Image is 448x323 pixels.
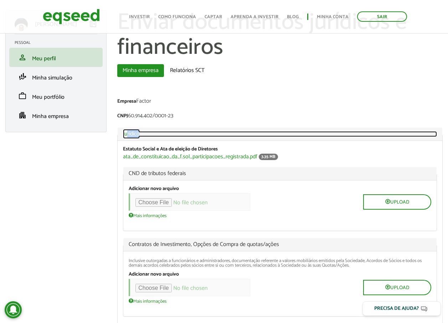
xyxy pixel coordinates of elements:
label: Empresa [117,99,136,104]
div: Inclusive outorgadas a funcionários e administradores, documentação referente a valores mobiliári... [129,258,431,268]
label: Adicionar novo arquivo [129,272,179,277]
a: Blog [287,15,299,19]
a: personMeu perfil [15,53,97,62]
a: Captar [205,15,222,19]
label: CNPJ [117,114,128,119]
img: EqSeed [43,7,100,26]
label: Estatuto Social e Ata de eleição de Diretores [123,147,218,152]
span: Minha empresa [32,112,69,121]
h1: Enviar documentos jurídicos e financeiros [117,10,443,61]
a: apartmentMinha empresa [15,111,97,119]
a: workMeu portfólio [15,92,97,100]
a: Minha conta [317,15,349,19]
div: Factor [117,98,443,106]
span: Contratos de Investimento, Opções de Compra de quotas/ações [129,242,431,247]
a: Como funciona [158,15,196,19]
a: finance_modeMinha simulação [15,72,97,81]
h2: Pessoal [15,41,103,45]
li: Meu perfil [9,48,103,67]
span: 3.35 MB [259,154,278,160]
span: Meu perfil [32,54,56,63]
span: apartment [18,111,27,119]
a: Mais informações [129,212,166,218]
span: CND de tributos federais [129,171,431,176]
a: Relatórios SCT [165,64,210,77]
span: person [18,53,27,62]
button: Upload [363,194,431,210]
div: 60.914.402/0001-23 [117,113,443,121]
label: Adicionar novo arquivo [129,186,179,191]
span: Meu portfólio [32,92,65,102]
li: Meu portfólio [9,86,103,106]
span: Minha simulação [32,73,72,83]
li: Minha empresa [9,106,103,125]
a: Minha empresa [117,64,164,77]
a: Jurídico [123,131,437,137]
span: work [18,92,27,100]
span: finance_mode [18,72,27,81]
a: Sair [357,11,407,22]
a: Investir [129,15,150,19]
button: Upload [363,280,431,295]
a: Mais informações [129,298,166,304]
a: ata_de_constituicao_da_f.sol_participacoes_registrada.pdf [123,154,257,160]
a: Aprenda a investir [231,15,278,19]
li: Minha simulação [9,67,103,86]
